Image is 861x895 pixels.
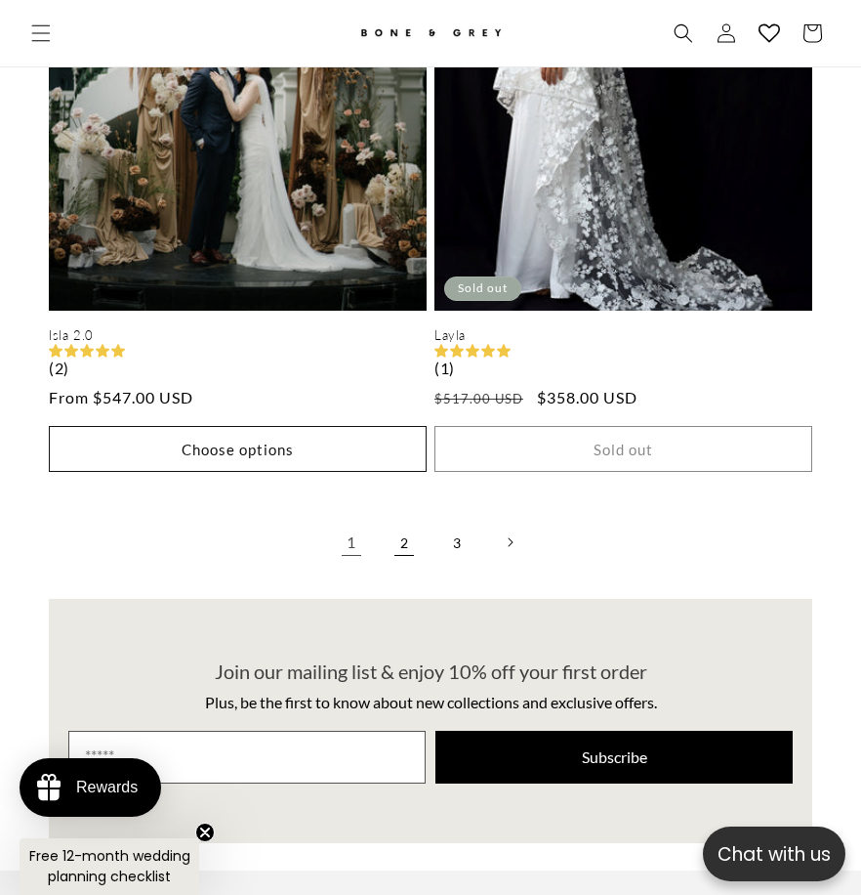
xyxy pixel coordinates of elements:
[383,521,426,564] a: Page 2
[20,12,62,55] summary: Menu
[435,731,793,784] button: Subscribe
[326,10,536,57] a: Bone and Grey Bridal
[662,12,705,55] summary: Search
[215,660,647,683] span: Join our mailing list & enjoy 10% off your first order
[68,731,426,784] input: Email
[434,426,812,472] button: Sold out
[49,426,427,472] button: Choose options
[49,521,812,564] nav: Pagination
[434,327,812,344] a: Layla
[703,840,845,869] p: Chat with us
[195,823,215,842] button: Close teaser
[76,779,138,796] div: Rewards
[330,521,373,564] a: Page 1
[29,846,190,886] span: Free 12-month wedding planning checklist
[49,327,427,344] a: Isla 2.0
[488,521,531,564] a: Next page
[435,521,478,564] a: Page 3
[205,693,657,711] span: Plus, be the first to know about new collections and exclusive offers.
[357,18,504,50] img: Bone and Grey Bridal
[703,827,845,881] button: Open chatbox
[20,838,199,895] div: Free 12-month wedding planning checklistClose teaser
